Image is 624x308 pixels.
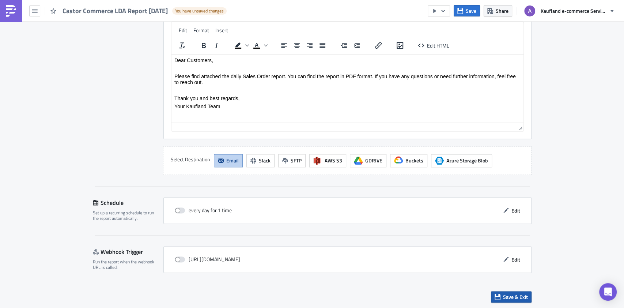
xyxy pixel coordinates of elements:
button: Italic [210,40,223,50]
button: Edit [499,205,524,216]
div: Resize [516,122,523,131]
div: Schedule [93,197,163,208]
button: Justify [316,40,329,50]
button: Edit [499,254,524,265]
button: Share [484,5,512,16]
button: Bold [197,40,210,50]
span: Edit [511,256,520,263]
button: SFTP [278,154,306,167]
span: AWS S3 [325,157,342,164]
iframe: Rich Text Area [171,55,523,122]
button: Email [214,154,243,167]
span: Email [226,157,239,164]
span: Edit HTML [427,41,449,49]
span: SFTP [291,157,302,164]
button: Azure Storage BlobAzure Storage Blob [431,154,492,167]
span: Buckets [405,157,423,164]
button: Save [454,5,480,16]
div: Run the report when the webhook URL is called. [93,259,159,270]
button: Buckets [390,154,427,167]
span: Azure Storage Blob [446,157,488,164]
button: Slack [246,154,275,167]
span: Kaufland e-commerce Services GmbH & Co. KG [541,7,606,15]
div: Background color [232,40,250,50]
span: Edit [179,26,187,34]
div: Open Intercom Messenger [599,283,617,301]
span: Save & Exit [503,293,528,301]
div: [URL][DOMAIN_NAME] [175,254,240,265]
button: Insert/edit image [394,40,406,50]
button: Align left [278,40,290,50]
button: GDRIVE [350,154,386,167]
button: Increase indent [351,40,363,50]
span: Castor Commerce LDA Report [DATE] [63,6,169,15]
div: Set up a recurring schedule to run the report automatically. [93,210,159,221]
label: Select Destination [171,154,210,165]
button: Insert/edit link [372,40,385,50]
div: Webhook Trigger [93,246,163,257]
button: AWS S3 [309,154,346,167]
span: Save [466,7,476,15]
button: Align center [291,40,303,50]
span: You have unsaved changes [175,8,224,14]
img: PushMetrics [5,5,17,17]
span: GDRIVE [365,157,382,164]
span: Edit [511,207,520,214]
span: Share [496,7,508,15]
span: Format [193,26,209,34]
button: Clear formatting [176,40,188,50]
button: Kaufland e-commerce Services GmbH & Co. KG [520,3,619,19]
span: Azure Storage Blob [435,156,444,165]
button: Decrease indent [338,40,350,50]
span: Slack [259,157,271,164]
img: Avatar [523,5,536,17]
span: Insert [215,26,228,34]
button: Edit HTML [415,40,452,50]
button: Save & Exit [491,291,532,303]
button: Align right [303,40,316,50]
div: every day for 1 time [175,205,232,216]
div: Text color [250,40,269,50]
